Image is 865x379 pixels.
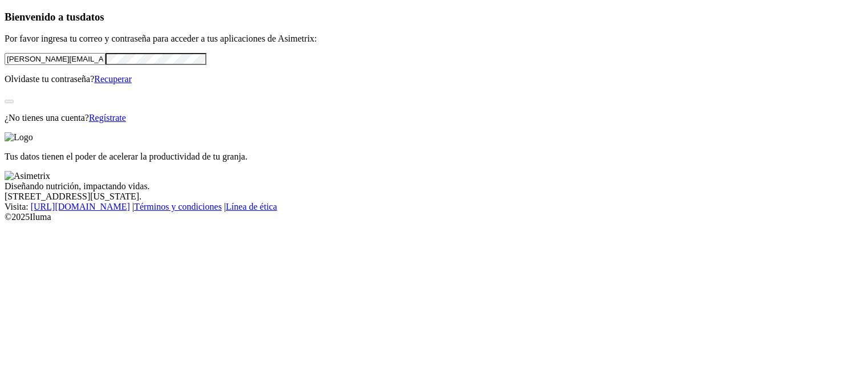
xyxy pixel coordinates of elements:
p: Tus datos tienen el poder de acelerar la productividad de tu granja. [5,152,860,162]
input: Tu correo [5,53,105,65]
a: Regístrate [89,113,126,123]
div: Diseñando nutrición, impactando vidas. [5,181,860,191]
p: Olvidaste tu contraseña? [5,74,860,84]
span: datos [80,11,104,23]
img: Asimetrix [5,171,50,181]
a: Recuperar [94,74,132,84]
img: Logo [5,132,33,142]
p: Por favor ingresa tu correo y contraseña para acceder a tus aplicaciones de Asimetrix: [5,34,860,44]
a: [URL][DOMAIN_NAME] [31,202,130,211]
div: © 2025 Iluma [5,212,860,222]
div: [STREET_ADDRESS][US_STATE]. [5,191,860,202]
div: Visita : | | [5,202,860,212]
a: Términos y condiciones [134,202,222,211]
p: ¿No tienes una cuenta? [5,113,860,123]
h3: Bienvenido a tus [5,11,860,23]
a: Línea de ética [226,202,277,211]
